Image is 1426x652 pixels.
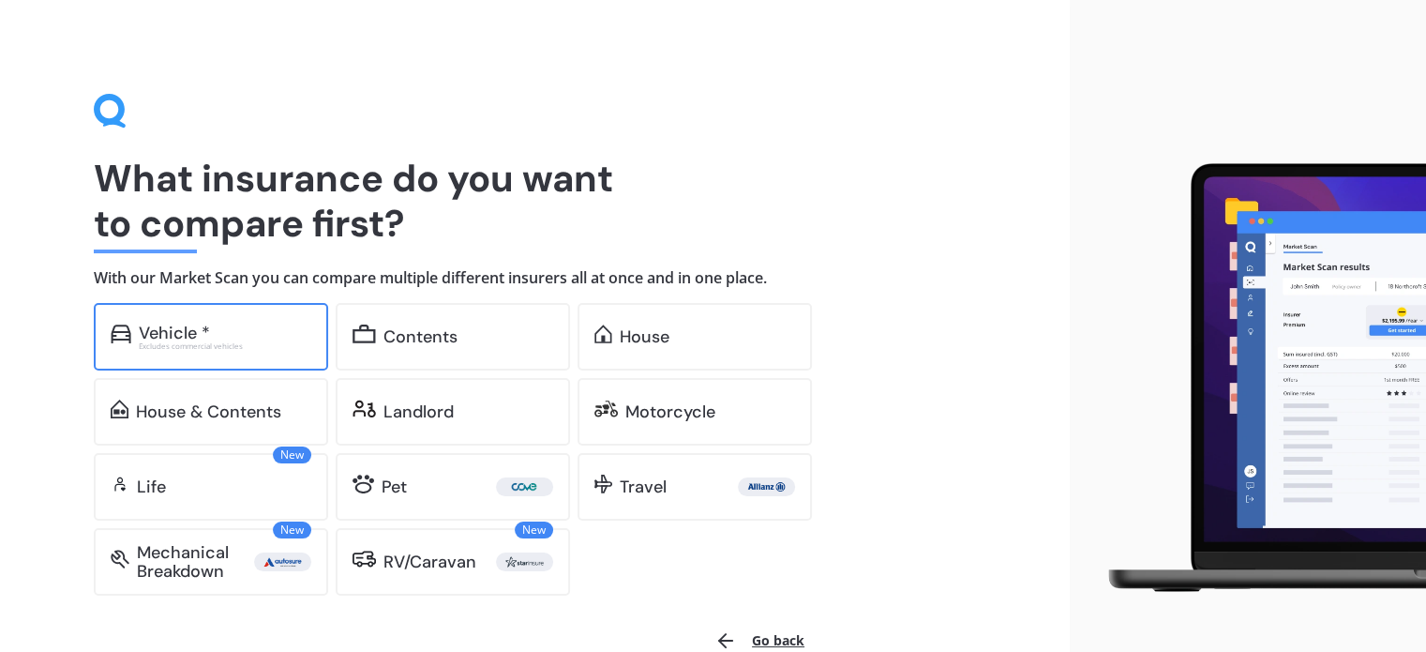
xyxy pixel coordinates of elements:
img: laptop.webp [1085,154,1426,602]
span: New [273,447,311,463]
img: content.01f40a52572271636b6f.svg [353,325,376,343]
div: Life [137,478,166,496]
img: motorbike.c49f395e5a6966510904.svg [594,400,618,418]
div: RV/Caravan [383,553,476,571]
img: home-and-contents.b802091223b8502ef2dd.svg [111,400,128,418]
img: home.91c183c226a05b4dc763.svg [594,325,612,343]
h1: What insurance do you want to compare first? [94,156,976,246]
div: House & Contents [136,402,281,421]
a: Pet [336,453,570,521]
span: New [273,522,311,538]
img: Autosure.webp [258,553,308,571]
div: Motorcycle [625,402,715,421]
h4: With our Market Scan you can compare multiple different insurers all at once and in one place. [94,268,976,288]
div: Mechanical Breakdown [137,543,254,581]
div: Pet [382,478,407,496]
img: Star.webp [500,553,549,571]
div: Vehicle * [139,324,210,342]
img: Cove.webp [500,478,549,496]
img: landlord.470ea2398dcb263567d0.svg [353,400,376,418]
div: Landlord [383,402,454,421]
img: mbi.6615ef239df2212c2848.svg [111,550,129,569]
div: Contents [383,327,458,346]
img: pet.71f96884985775575a0d.svg [353,475,374,493]
span: New [515,522,553,538]
img: life.f720d6a2d7cdcd3ad642.svg [111,475,129,493]
div: Excludes commercial vehicles [139,342,311,350]
img: rv.0245371a01b30db230af.svg [353,550,376,569]
img: Allianz.webp [742,478,791,496]
img: car.f15378c7a67c060ca3f3.svg [111,325,131,343]
img: travel.bdda8d6aa9c3f12c5fe2.svg [594,475,612,493]
div: House [620,327,669,346]
div: Travel [620,478,667,496]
